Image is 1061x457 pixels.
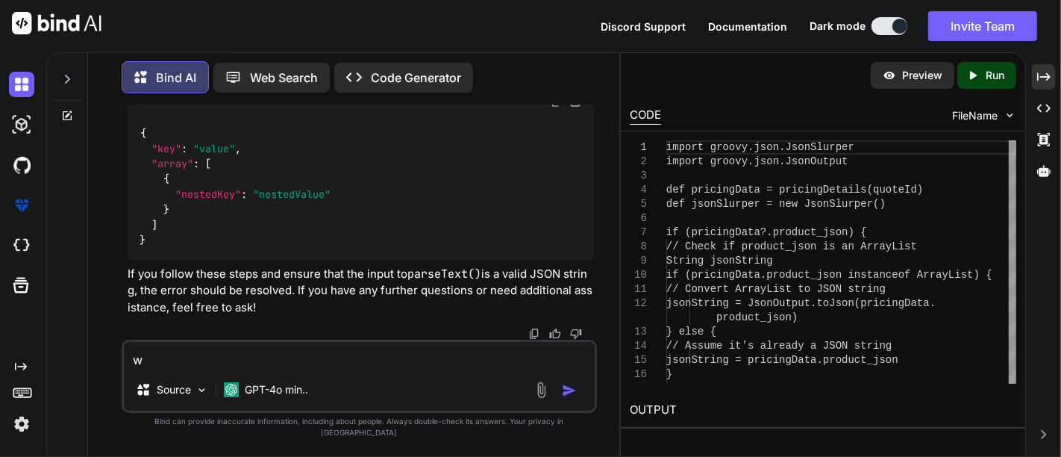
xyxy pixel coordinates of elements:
[666,368,672,380] span: }
[163,172,169,186] span: {
[666,340,892,352] span: // Assume it's already a JSON string
[986,68,1004,83] p: Run
[151,142,181,155] span: "key"
[9,193,34,218] img: premium
[224,382,239,397] img: GPT-4o mini
[630,367,647,382] div: 16
[151,218,157,231] span: ]
[630,268,647,282] div: 10
[528,328,540,340] img: copy
[12,12,101,34] img: Bind AI
[666,255,773,267] span: String jsonString
[250,69,318,87] p: Web Search
[928,11,1037,41] button: Invite Team
[163,203,169,217] span: }
[666,155,848,167] span: import groovy.json.JsonOutput
[630,254,647,268] div: 9
[666,297,930,309] span: jsonString = JsonOutput.toJson(pricingData
[630,226,647,240] div: 7
[666,226,867,238] span: if (pricingData?.product_json) {
[630,183,647,197] div: 4
[717,311,798,323] span: product_json)
[630,155,647,169] div: 2
[630,353,647,367] div: 15
[601,20,686,33] span: Discord Support
[666,269,954,281] span: if (pricingData.product_json instanceof ArrayL
[9,72,34,97] img: darkChat
[883,69,896,82] img: preview
[9,233,34,258] img: cloudideIcon
[193,142,235,155] span: "value"
[193,157,199,170] span: :
[666,141,854,153] span: import groovy.json.JsonSlurper
[533,382,550,399] img: attachment
[630,339,647,353] div: 14
[708,19,787,34] button: Documentation
[9,112,34,137] img: darkAi-studio
[621,393,1025,428] h2: OUTPUT
[253,187,331,201] span: "nestedValue"
[902,68,942,83] p: Preview
[140,127,146,140] span: {
[630,296,647,311] div: 12
[630,282,647,296] div: 11
[630,240,647,254] div: 8
[175,187,241,201] span: "nestedKey"
[666,240,917,252] span: // Check if product_json is an ArrayList
[157,382,191,397] p: Source
[407,267,481,282] code: parseText()
[601,19,686,34] button: Discord Support
[955,269,992,281] span: ist) {
[1004,109,1016,122] img: chevron down
[630,211,647,226] div: 6
[930,297,936,309] span: .
[630,107,661,125] div: CODE
[630,382,647,396] div: 17
[9,411,34,437] img: settings
[630,140,647,155] div: 1
[181,142,187,155] span: :
[156,69,196,87] p: Bind AI
[245,382,308,397] p: GPT-4o min..
[195,384,208,397] img: Pick Models
[205,157,211,170] span: [
[570,328,582,340] img: dislike
[122,416,597,438] p: Bind can provide inaccurate information, including about people. Always double-check its answers....
[810,19,866,34] span: Dark mode
[235,142,241,155] span: ,
[630,197,647,211] div: 5
[952,108,998,123] span: FileName
[708,20,787,33] span: Documentation
[666,184,923,196] span: def pricingData = pricingDetails(quoteId)
[666,198,886,210] span: def jsonSlurper = new JsonSlurper()
[371,69,461,87] p: Code Generator
[666,326,716,338] span: } else {
[151,157,193,170] span: "array"
[128,266,594,317] p: If you follow these steps and ensure that the input to is a valid JSON string, the error should b...
[241,187,247,201] span: :
[140,233,145,246] span: }
[630,169,647,183] div: 3
[562,383,577,398] img: icon
[549,328,561,340] img: like
[9,152,34,178] img: githubDark
[666,283,886,295] span: // Convert ArrayList to JSON string
[666,354,898,366] span: jsonString = pricingData.product_json
[630,325,647,339] div: 13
